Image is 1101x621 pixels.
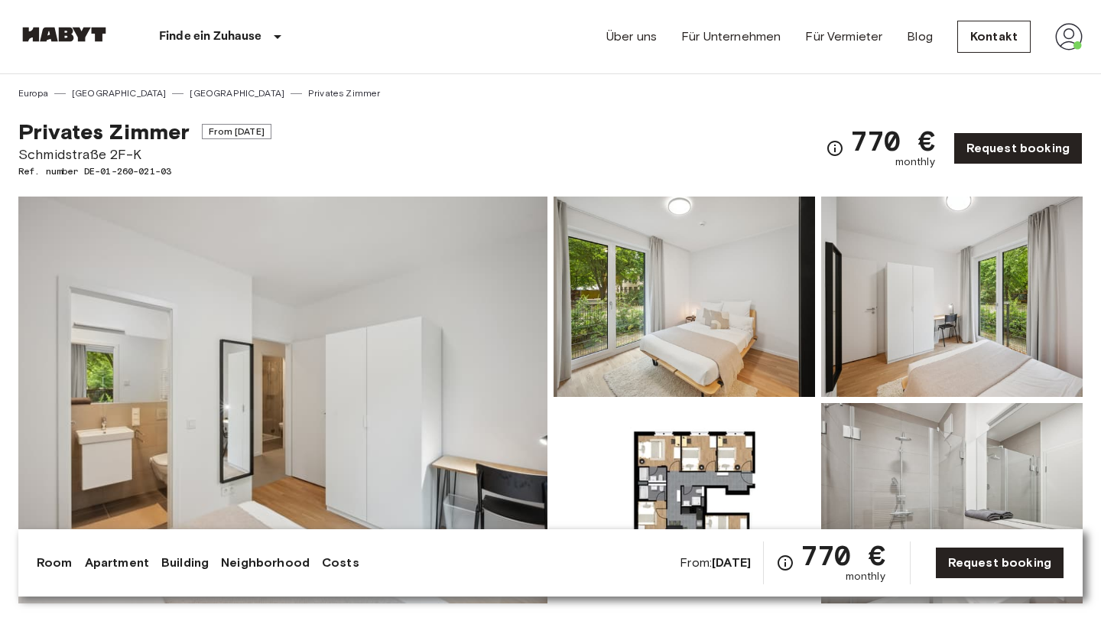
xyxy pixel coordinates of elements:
[606,28,657,46] a: Über uns
[85,554,149,572] a: Apartment
[18,86,48,100] a: Europa
[957,21,1031,53] a: Kontakt
[801,541,885,569] span: 770 €
[322,554,359,572] a: Costs
[712,555,751,570] b: [DATE]
[190,86,284,100] a: [GEOGRAPHIC_DATA]
[18,164,271,178] span: Ref. number DE-01-260-021-03
[680,554,751,571] span: From:
[935,547,1064,579] a: Request booking
[805,28,882,46] a: Für Vermieter
[1055,23,1083,50] img: avatar
[826,139,844,158] svg: Check cost overview for full price breakdown. Please note that discounts apply to new joiners onl...
[953,132,1083,164] a: Request booking
[776,554,794,572] svg: Check cost overview for full price breakdown. Please note that discounts apply to new joiners onl...
[554,197,815,397] img: Picture of unit DE-01-260-021-03
[159,28,262,46] p: Finde ein Zuhause
[37,554,73,572] a: Room
[18,197,547,603] img: Marketing picture of unit DE-01-260-021-03
[161,554,209,572] a: Building
[681,28,781,46] a: Für Unternehmen
[846,569,885,584] span: monthly
[821,403,1083,603] img: Picture of unit DE-01-260-021-03
[18,145,271,164] span: Schmidstraße 2F-K
[907,28,933,46] a: Blog
[308,86,380,100] a: Privates Zimmer
[18,119,190,145] span: Privates Zimmer
[18,27,110,42] img: Habyt
[821,197,1083,397] img: Picture of unit DE-01-260-021-03
[850,127,935,154] span: 770 €
[72,86,167,100] a: [GEOGRAPHIC_DATA]
[554,403,815,603] img: Picture of unit DE-01-260-021-03
[221,554,310,572] a: Neighborhood
[895,154,935,170] span: monthly
[202,124,271,139] span: From [DATE]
